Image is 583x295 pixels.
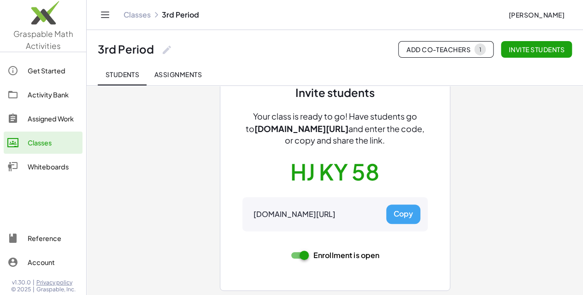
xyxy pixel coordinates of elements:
div: Invite students [295,85,375,100]
span: Add Co-Teachers [406,43,486,55]
div: 3rd Period [98,42,154,56]
a: Account [4,251,82,273]
span: v1.30.0 [12,279,31,286]
button: Add Co-Teachers1 [398,41,494,58]
a: Whiteboards [4,156,82,178]
button: Invite students [501,41,572,58]
span: [DOMAIN_NAME][URL] [254,123,348,134]
button: [PERSON_NAME] [501,6,572,23]
div: Activity Bank [28,89,79,100]
div: Get Started [28,65,79,76]
span: © 2025 [11,286,31,293]
a: Activity Bank [4,84,82,106]
span: and enter the code, or copy and share the link. [285,123,424,145]
div: Classes [28,137,79,148]
div: Assigned Work [28,113,79,124]
a: Reference [4,227,82,249]
div: 1 [479,46,481,53]
label: Enrollment is open [309,242,380,268]
a: Classes [4,132,82,154]
span: Students [105,70,139,78]
span: Graspable Math Activities [13,29,73,51]
span: | [33,286,35,293]
a: Assigned Work [4,108,82,130]
div: [DOMAIN_NAME][URL] [253,210,336,219]
div: Whiteboards [28,161,79,172]
a: Get Started [4,60,82,82]
span: [PERSON_NAME] [508,11,565,19]
a: Classes [124,10,151,19]
button: Toggle navigation [98,7,112,22]
div: Reference [28,233,79,244]
span: Graspable, Inc. [36,286,76,293]
button: HJ KY 58 [290,157,379,186]
span: Assignments [154,70,202,78]
span: Your class is ready to go! Have students go to [246,111,417,134]
span: Invite students [508,45,565,54]
button: Copy [386,205,420,224]
div: Account [28,257,79,268]
span: | [33,279,35,286]
a: Privacy policy [36,279,76,286]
